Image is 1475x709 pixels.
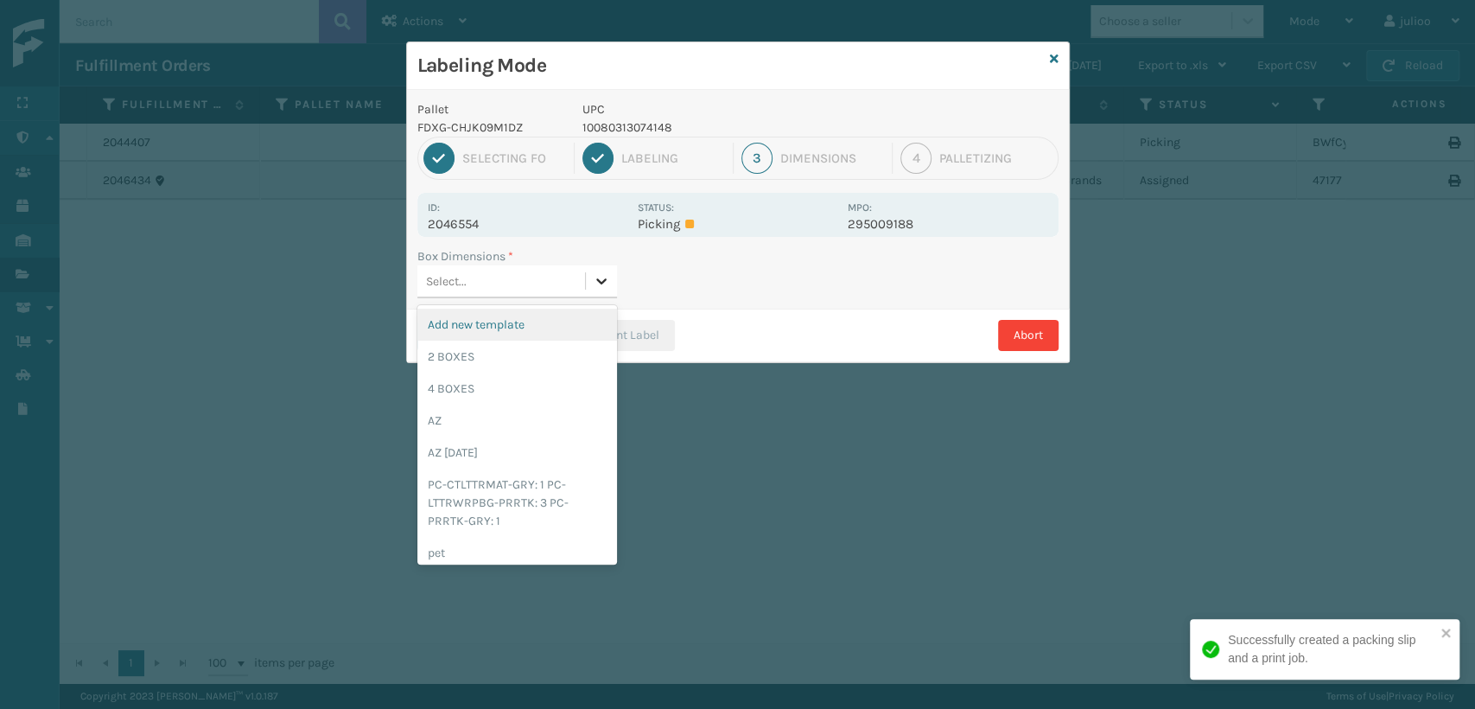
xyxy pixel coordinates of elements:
[417,53,1043,79] h3: Labeling Mode
[569,320,675,351] button: Print Label
[582,118,837,137] p: 10080313074148
[900,143,931,174] div: 4
[417,118,563,137] p: FDXG-CHJK09M1DZ
[417,247,513,265] label: Box Dimensions
[426,272,467,291] div: Select...
[780,150,884,166] div: Dimensions
[998,320,1059,351] button: Abort
[1228,631,1435,667] div: Successfully created a packing slip and a print job.
[621,150,725,166] div: Labeling
[462,150,566,166] div: Selecting FO
[417,537,617,569] div: pet
[741,143,772,174] div: 3
[939,150,1052,166] div: Palletizing
[417,405,617,437] div: AZ
[423,143,455,174] div: 1
[1440,626,1453,642] button: close
[417,341,617,373] div: 2 BOXES
[417,469,617,537] div: PC-CTLTTRMAT-GRY: 1 PC-LTTRWRPBG-PRRTK: 3 PC-PRRTK-GRY: 1
[848,201,872,214] label: MPO:
[582,100,837,118] p: UPC
[428,216,627,232] p: 2046554
[428,201,440,214] label: Id:
[848,216,1047,232] p: 295009188
[417,437,617,469] div: AZ [DATE]
[417,309,617,341] div: Add new template
[638,216,837,232] p: Picking
[582,143,614,174] div: 2
[638,201,674,214] label: Status:
[417,100,563,118] p: Pallet
[417,373,617,405] div: 4 BOXES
